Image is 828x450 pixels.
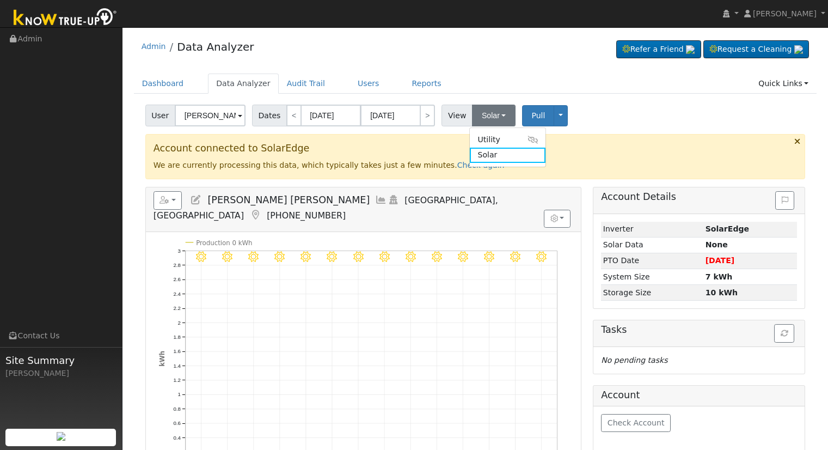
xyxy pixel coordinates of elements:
[601,269,703,285] td: System Size
[279,74,333,94] a: Audit Trail
[470,148,545,163] a: Solar
[601,222,703,238] td: Inverter
[706,224,749,233] strong: ID: 4721083, authorized: 09/12/25
[601,390,640,400] h5: Account
[177,40,254,53] a: Data Analyzer
[601,356,667,364] i: No pending tasks
[173,421,181,427] text: 0.6
[145,134,806,179] div: We are currently processing this data, which typically takes just a few minutes.
[601,253,703,269] td: PTO Date
[706,272,733,281] strong: 7 kWh
[300,252,311,262] i: 9/02 - Clear
[750,74,817,94] a: Quick Links
[177,248,180,254] text: 3
[57,432,65,441] img: retrieve
[154,195,498,221] span: [GEOGRAPHIC_DATA], [GEOGRAPHIC_DATA]
[173,377,181,383] text: 1.2
[353,252,363,262] i: 9/04 - Clear
[601,237,703,253] td: Solar Data
[406,252,416,262] i: 9/06 - Clear
[616,40,701,59] a: Refer a Friend
[387,194,399,205] a: Login As (last Never)
[457,161,505,169] a: Check again
[173,262,181,268] text: 2.8
[379,252,389,262] i: 9/05 - Clear
[173,349,181,355] text: 1.6
[154,143,798,154] h3: Account connected to SolarEdge
[375,194,387,205] a: Multi-Series Graph
[458,252,468,262] i: 9/08 - Clear
[249,210,261,221] a: Map
[134,74,192,94] a: Dashboard
[536,252,547,262] i: 9/11 - MostlyClear
[190,194,202,205] a: Edit User (28330)
[472,105,516,126] button: Solar
[286,105,302,126] a: <
[196,252,206,262] i: 8/29 - Clear
[327,252,337,262] i: 9/03 - Clear
[145,105,175,126] span: User
[601,414,671,433] button: Check Account
[196,239,252,247] text: Production 0 kWh
[207,194,370,205] span: [PERSON_NAME] [PERSON_NAME]
[484,252,494,262] i: 9/09 - MostlyClear
[753,9,817,18] span: [PERSON_NAME]
[208,74,279,94] a: Data Analyzer
[248,252,259,262] i: 8/31 - Clear
[8,6,122,31] img: Know True-Up
[601,191,797,203] h5: Account Details
[173,277,181,283] text: 2.6
[173,435,181,441] text: 0.4
[173,291,181,297] text: 2.4
[173,406,181,412] text: 0.8
[349,74,388,94] a: Users
[142,42,166,51] a: Admin
[601,285,703,301] td: Storage Size
[177,392,180,398] text: 1
[404,74,450,94] a: Reports
[252,105,287,126] span: Dates
[608,418,665,427] span: Check Account
[774,324,794,343] button: Refresh
[274,252,285,262] i: 9/01 - Clear
[432,252,442,262] i: 9/07 - Clear
[531,111,545,120] span: Pull
[601,324,797,336] h5: Tasks
[775,191,794,210] button: Issue History
[420,105,435,126] a: >
[175,105,246,126] input: Select a User
[173,334,181,340] text: 1.8
[706,256,735,265] span: [DATE]
[5,353,116,368] span: Site Summary
[794,45,803,54] img: retrieve
[441,105,473,126] span: View
[686,45,695,54] img: retrieve
[510,252,520,262] i: 9/10 - MostlyClear
[703,40,809,59] a: Request a Cleaning
[267,210,346,221] span: [PHONE_NUMBER]
[173,305,181,311] text: 2.2
[158,351,165,367] text: kWh
[222,252,232,262] i: 8/30 - Clear
[706,288,738,297] strong: 10 kWh
[522,105,554,126] button: Pull
[470,132,545,147] a: Utility
[706,240,728,249] strong: None
[5,368,116,379] div: [PERSON_NAME]
[173,363,181,369] text: 1.4
[177,320,180,326] text: 2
